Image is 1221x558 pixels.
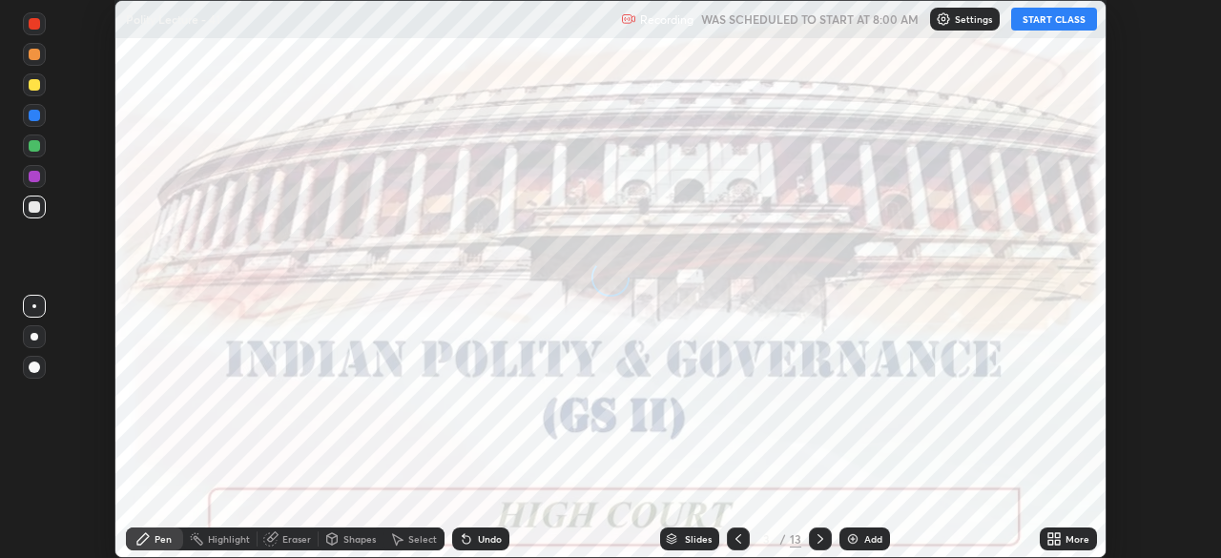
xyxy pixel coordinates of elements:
div: / [780,533,786,545]
div: Select [408,534,437,544]
div: More [1066,534,1089,544]
img: class-settings-icons [936,11,951,27]
p: Recording [640,12,693,27]
div: 3 [757,533,776,545]
img: add-slide-button [845,531,860,547]
div: Add [864,534,882,544]
div: Pen [155,534,172,544]
div: 13 [790,530,801,548]
div: Undo [478,534,502,544]
button: START CLASS [1011,8,1097,31]
div: Highlight [208,534,250,544]
p: Polity Lecture - 41 [126,11,220,27]
img: recording.375f2c34.svg [621,11,636,27]
h5: WAS SCHEDULED TO START AT 8:00 AM [701,10,919,28]
div: Shapes [343,534,376,544]
div: Eraser [282,534,311,544]
div: Slides [685,534,712,544]
p: Settings [955,14,992,24]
